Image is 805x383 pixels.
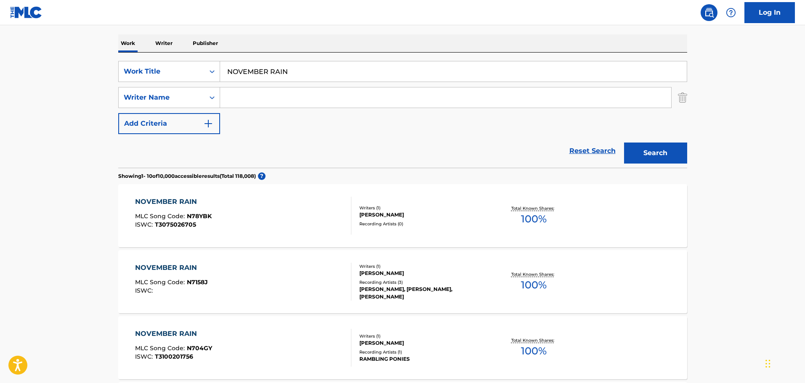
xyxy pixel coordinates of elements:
div: NOVEMBER RAIN [135,197,212,207]
div: NOVEMBER RAIN [135,329,212,339]
img: search [704,8,714,18]
form: Search Form [118,61,687,168]
span: ISWC : [135,353,155,360]
span: N78YBK [187,212,212,220]
p: Total Known Shares: [511,271,556,277]
div: [PERSON_NAME] [359,339,486,347]
span: 100 % [521,277,547,293]
div: Recording Artists ( 1 ) [359,349,486,355]
a: Reset Search [565,142,620,160]
img: Delete Criterion [678,87,687,108]
span: 100 % [521,211,547,227]
button: Search [624,143,687,164]
span: ? [258,172,266,180]
p: Writer [153,34,175,52]
span: T3100201756 [155,353,193,360]
div: [PERSON_NAME] [359,269,486,277]
span: MLC Song Code : [135,278,187,286]
div: [PERSON_NAME] [359,211,486,219]
img: help [726,8,736,18]
span: 100 % [521,343,547,359]
div: Work Title [124,66,199,77]
div: Writers ( 1 ) [359,205,486,211]
button: Add Criteria [118,113,220,134]
div: Writer Name [124,92,199,103]
p: Showing 1 - 10 of 10,000 accessible results (Total 118,008 ) [118,172,256,180]
span: MLC Song Code : [135,212,187,220]
a: Public Search [701,4,717,21]
span: ISWC : [135,287,155,294]
p: Total Known Shares: [511,337,556,343]
span: MLC Song Code : [135,344,187,352]
div: Drag [765,351,770,376]
div: [PERSON_NAME], [PERSON_NAME], [PERSON_NAME] [359,285,486,301]
div: Writers ( 1 ) [359,263,486,269]
div: Recording Artists ( 3 ) [359,279,486,285]
a: NOVEMBER RAINMLC Song Code:N7158JISWC:Writers (1)[PERSON_NAME]Recording Artists (3)[PERSON_NAME],... [118,250,687,313]
img: MLC Logo [10,6,43,18]
img: 9d2ae6d4665cec9f34b9.svg [203,119,213,129]
span: N7158J [187,278,208,286]
div: NOVEMBER RAIN [135,263,208,273]
a: NOVEMBER RAINMLC Song Code:N704GYISWC:T3100201756Writers (1)[PERSON_NAME]Recording Artists (1)RAM... [118,316,687,379]
div: Help [723,4,739,21]
p: Publisher [190,34,221,52]
iframe: Chat Widget [763,343,805,383]
span: T3075026705 [155,221,196,228]
div: RAMBLING PONIES [359,355,486,363]
div: Recording Artists ( 0 ) [359,221,486,227]
p: Total Known Shares: [511,205,556,211]
p: Work [118,34,138,52]
a: NOVEMBER RAINMLC Song Code:N78YBKISWC:T3075026705Writers (1)[PERSON_NAME]Recording Artists (0)Tot... [118,184,687,247]
span: ISWC : [135,221,155,228]
a: Log In [744,2,795,23]
span: N704GY [187,344,212,352]
div: Writers ( 1 ) [359,333,486,339]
